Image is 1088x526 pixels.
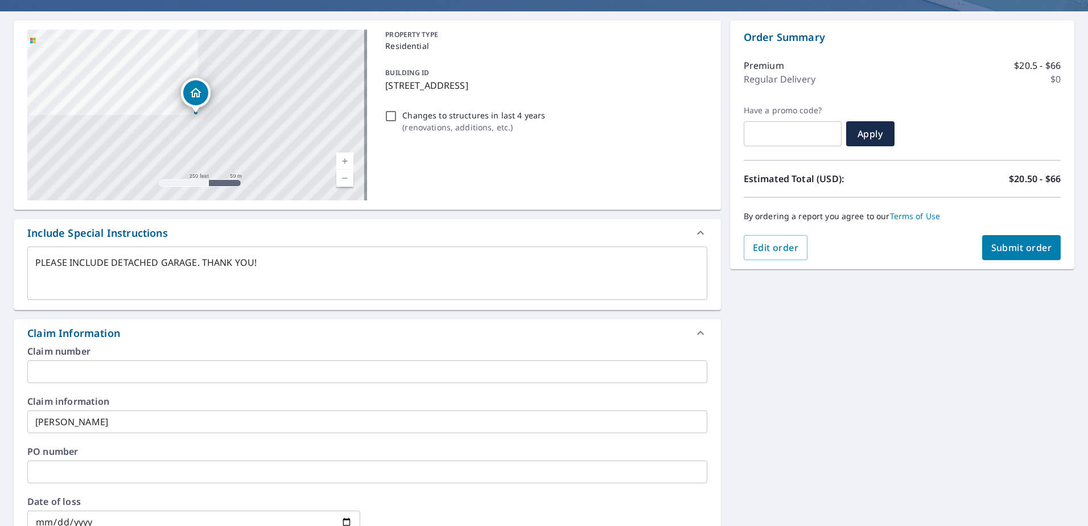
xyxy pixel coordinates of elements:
span: Apply [855,128,885,140]
button: Submit order [982,235,1061,260]
div: Claim Information [27,326,120,341]
p: ( renovations, additions, etc. ) [402,121,545,133]
label: Have a promo code? [744,105,842,116]
textarea: PLEASE INCLUDE DETACHED GARAGE. THANK YOU! [35,257,699,290]
div: Include Special Instructions [27,225,168,241]
a: Current Level 17, Zoom In [336,153,353,170]
div: Include Special Instructions [14,219,721,246]
p: Estimated Total (USD): [744,172,902,186]
button: Apply [846,121,895,146]
label: Date of loss [27,497,360,506]
button: Edit order [744,235,808,260]
label: PO number [27,447,707,456]
div: Dropped pin, building 1, Residential property, 195 Bridge St Chatham, MA 02633 [181,78,211,113]
span: Submit order [991,241,1052,254]
span: Edit order [753,241,799,254]
label: Claim number [27,347,707,356]
p: $0 [1050,72,1061,86]
label: Claim information [27,397,707,406]
p: Changes to structures in last 4 years [402,109,545,121]
p: Residential [385,40,702,52]
p: [STREET_ADDRESS] [385,79,702,92]
a: Terms of Use [890,211,941,221]
p: Regular Delivery [744,72,815,86]
p: BUILDING ID [385,68,429,77]
p: PROPERTY TYPE [385,30,702,40]
p: Order Summary [744,30,1061,45]
p: By ordering a report you agree to our [744,211,1061,221]
p: $20.5 - $66 [1014,59,1061,72]
p: Premium [744,59,784,72]
div: Claim Information [14,319,721,347]
p: $20.50 - $66 [1009,172,1061,186]
a: Current Level 17, Zoom Out [336,170,353,187]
